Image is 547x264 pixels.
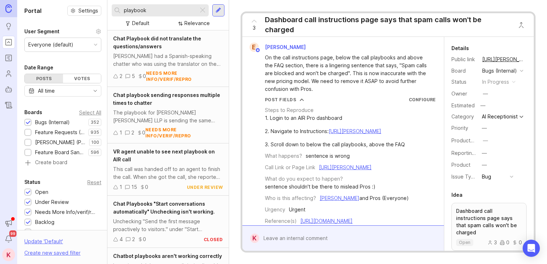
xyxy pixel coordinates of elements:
a: Settings [67,6,101,16]
div: — [482,124,487,132]
div: 2 [132,235,135,243]
a: [URL][PERSON_NAME] [329,128,381,134]
div: Feature Board Sandbox [DATE] [35,148,85,156]
span: 99 [9,230,16,237]
div: 1 [120,129,122,137]
a: Chat playbook sending responses multiple times to chatterThe playbook for [PERSON_NAME] [PERSON_N... [107,87,229,143]
div: Owner [451,90,476,98]
a: Ideas [2,20,15,33]
a: [URL][PERSON_NAME] [480,55,527,64]
button: Notifications [2,233,15,245]
div: — [482,149,487,157]
div: 15 [131,183,137,191]
div: Urgency [265,206,285,214]
div: — [483,137,488,145]
label: ProductboardID [451,137,489,143]
div: Update ' Default ' [24,238,63,249]
button: K [2,248,15,261]
div: 2. Navigate to Instructions: [265,127,405,135]
div: 0 [145,183,148,191]
div: 3. Scroll down to below the call playbooks, above the FAQ [265,141,405,148]
div: — [482,161,487,169]
span: Settings [78,7,98,14]
div: Open [35,188,48,196]
a: VR agent unable to see next playbook on AIR callThis call was handed off to an agent to finish th... [107,143,229,196]
div: 1 [120,183,122,191]
a: Users [2,67,15,80]
a: [URL][PERSON_NAME] [319,164,372,170]
div: and Pros (Everyone) [320,194,409,202]
input: Search... [124,6,195,14]
div: sentence is wrong [306,152,350,160]
div: Post Fields [265,97,296,103]
button: Close button [514,18,528,32]
span: Chat Playbooks "Start conversations automatically" Unchecking isn't working. [113,201,215,215]
div: Details [451,44,469,53]
div: On the call instructions page, below the call playbooks and above the FAQ section, there is a lin... [265,54,430,93]
div: Bugs (Internal) [35,118,70,126]
div: needs more info/verif/repro [145,127,223,139]
div: Urgent [289,206,305,214]
div: This call was handed off to an agent to finish the call. When she got the call, she reported it w... [113,165,223,181]
div: Candidate [35,228,60,236]
img: member badge [255,48,260,53]
label: Reporting Team [451,150,490,156]
label: Product [451,162,470,168]
a: Chat Playbook did not translate the questions/answers[PERSON_NAME] had a Spanish-speaking chatter... [107,30,229,87]
button: Post Fields [265,97,304,103]
div: Relevance [184,19,210,27]
div: Category [451,113,476,121]
a: [URL][DOMAIN_NAME] [300,218,353,224]
div: Under Review [35,198,69,206]
p: open [459,240,470,245]
div: Default [132,19,149,27]
a: Create board [24,160,101,166]
div: Estimated [451,103,475,108]
div: Bugs (Internal) [482,67,517,75]
div: Bug [482,173,491,181]
a: Dashboard call instructions page says that spam calls won't be chargedopen300 [451,203,527,251]
div: Posts [25,74,63,83]
div: under review [187,184,223,190]
p: Dashboard call instructions page says that spam calls won't be charged [456,207,522,236]
a: [PERSON_NAME] [320,195,359,201]
div: — [478,101,488,110]
div: What do you expect to happen? [265,175,343,183]
div: The playbook for [PERSON_NAME] [PERSON_NAME] LLP is sending the same information multiple times t... [113,109,223,124]
div: Votes [63,74,101,83]
p: 100 [91,140,99,145]
div: Date Range [24,63,53,72]
div: Open Intercom Messenger [523,240,540,257]
p: 352 [91,119,99,125]
div: 0 [143,235,146,243]
div: closed [204,236,223,243]
div: 0 [512,240,522,245]
div: Idea [451,191,463,199]
div: 1. Login to an AIR Pro dashboard [265,114,405,122]
div: sentence shouldn't be there to mislead Pros :) [265,183,376,191]
a: Roadmaps [2,52,15,64]
div: 0 [500,240,509,245]
div: Board [451,67,476,75]
span: VR agent unable to see next playbook on AIR call [113,148,215,162]
div: Backlog [35,218,54,226]
div: — [483,90,488,98]
a: Portal [2,36,15,49]
h1: Portal [24,6,42,15]
img: Canny Home [5,4,12,13]
div: Who is this affecting? [265,194,316,202]
span: [PERSON_NAME] [265,44,306,50]
div: [PERSON_NAME] had a Spanish-speaking chatter who was using the translator on the chat, however, w... [113,52,223,68]
div: 2 [120,72,122,80]
div: Create new saved filter [24,249,81,257]
button: Announcements [2,217,15,230]
div: Status [24,178,40,186]
button: ProductboardID [481,136,490,145]
span: 3 [253,24,256,32]
div: E [250,43,259,52]
div: 2 [131,129,134,137]
div: AI Receptionist [482,114,518,119]
p: 935 [91,129,99,135]
span: Chatbot playbooks aren't working correctly [113,253,222,259]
